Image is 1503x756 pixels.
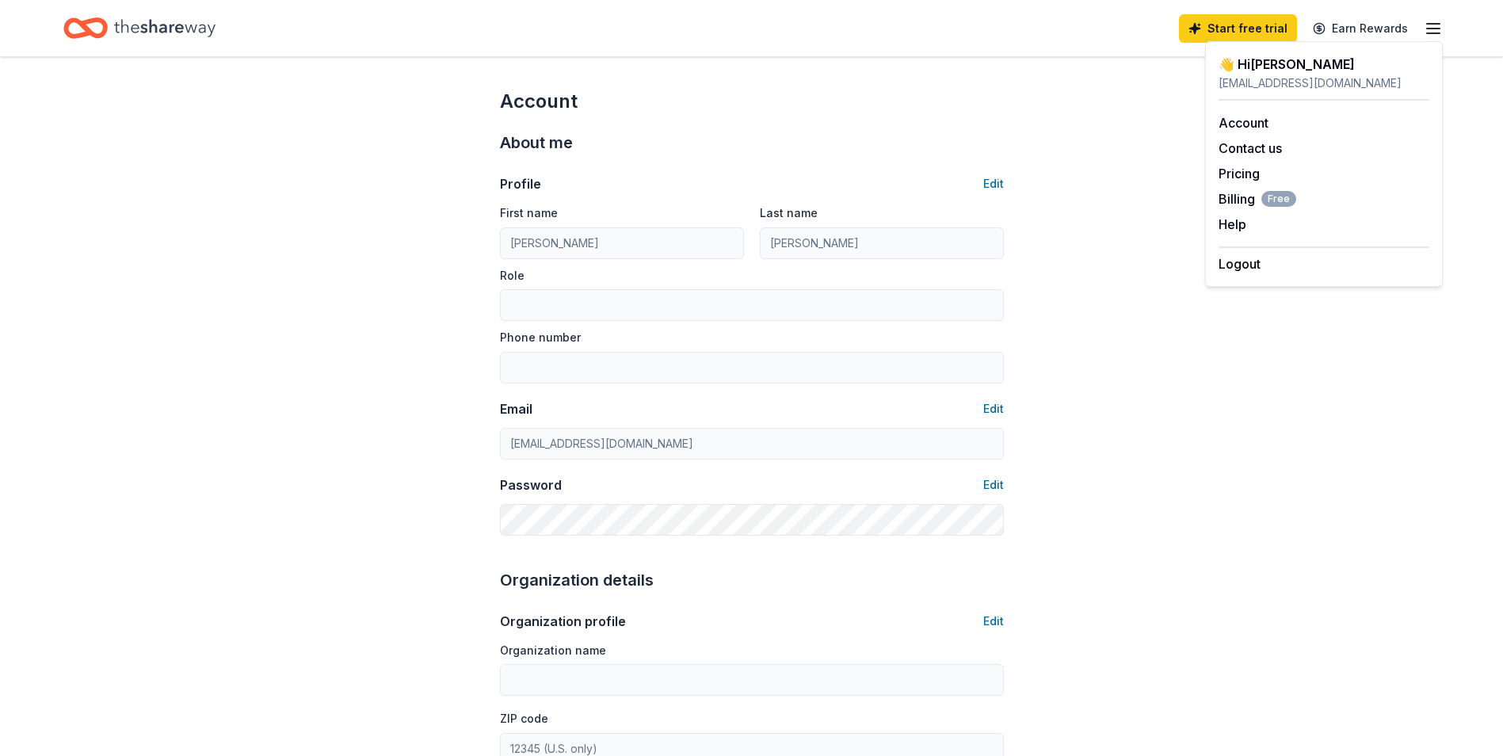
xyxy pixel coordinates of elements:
a: Account [1219,115,1268,131]
span: Billing [1219,189,1296,208]
a: Pricing [1219,166,1260,181]
button: Edit [983,174,1004,193]
label: ZIP code [500,711,548,727]
button: Help [1219,215,1246,234]
label: First name [500,205,558,221]
button: Edit [983,399,1004,418]
button: BillingFree [1219,189,1296,208]
div: About me [500,130,1004,155]
button: Logout [1219,254,1261,273]
label: Organization name [500,643,606,659]
label: Last name [760,205,818,221]
button: Edit [983,475,1004,494]
a: Start free trial [1179,14,1297,43]
label: Role [500,268,525,284]
label: Phone number [500,330,581,346]
button: Contact us [1219,139,1282,158]
a: Home [63,10,216,47]
span: Free [1261,191,1296,207]
div: Account [500,89,1004,114]
div: [EMAIL_ADDRESS][DOMAIN_NAME] [1219,74,1429,93]
div: Organization details [500,567,1004,593]
a: Earn Rewards [1303,14,1417,43]
div: Password [500,475,562,494]
div: Organization profile [500,612,626,631]
button: Edit [983,612,1004,631]
div: Email [500,399,532,418]
div: Profile [500,174,541,193]
div: 👋 Hi [PERSON_NAME] [1219,55,1429,74]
